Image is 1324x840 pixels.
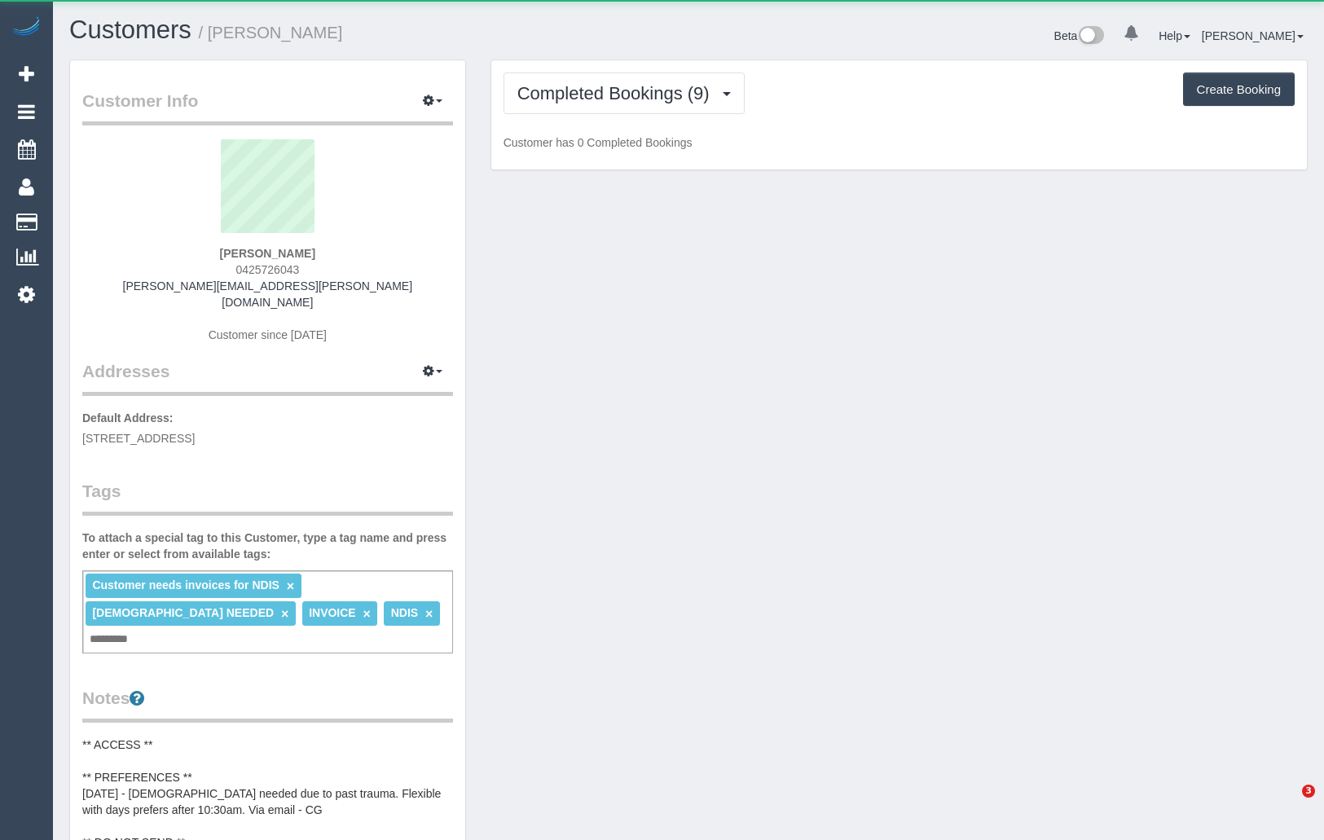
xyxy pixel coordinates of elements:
p: Customer has 0 Completed Bookings [504,134,1295,151]
legend: Customer Info [82,89,453,125]
span: Customer needs invoices for NDIS [92,578,279,592]
span: 3 [1302,785,1315,798]
span: Completed Bookings (9) [517,83,718,103]
button: Completed Bookings (9) [504,73,745,114]
a: × [287,579,294,593]
a: [PERSON_NAME][EMAIL_ADDRESS][PERSON_NAME][DOMAIN_NAME] [123,279,413,309]
a: Customers [69,15,191,44]
a: [PERSON_NAME] [1202,29,1304,42]
img: New interface [1077,26,1104,47]
button: Create Booking [1183,73,1295,107]
span: [DEMOGRAPHIC_DATA] NEEDED [92,606,274,619]
a: Help [1159,29,1190,42]
span: [STREET_ADDRESS] [82,432,195,445]
iframe: Intercom live chat [1269,785,1308,824]
span: INVOICE [309,606,356,619]
strong: [PERSON_NAME] [220,247,315,260]
legend: Tags [82,479,453,516]
img: Automaid Logo [10,16,42,39]
label: Default Address: [82,410,174,426]
small: / [PERSON_NAME] [199,24,343,42]
span: 0425726043 [235,263,299,276]
span: Customer since [DATE] [209,328,327,341]
a: Beta [1054,29,1105,42]
a: × [425,607,433,621]
legend: Notes [82,686,453,723]
a: × [281,607,288,621]
label: To attach a special tag to this Customer, type a tag name and press enter or select from availabl... [82,530,453,562]
a: × [363,607,371,621]
span: NDIS [391,606,418,619]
